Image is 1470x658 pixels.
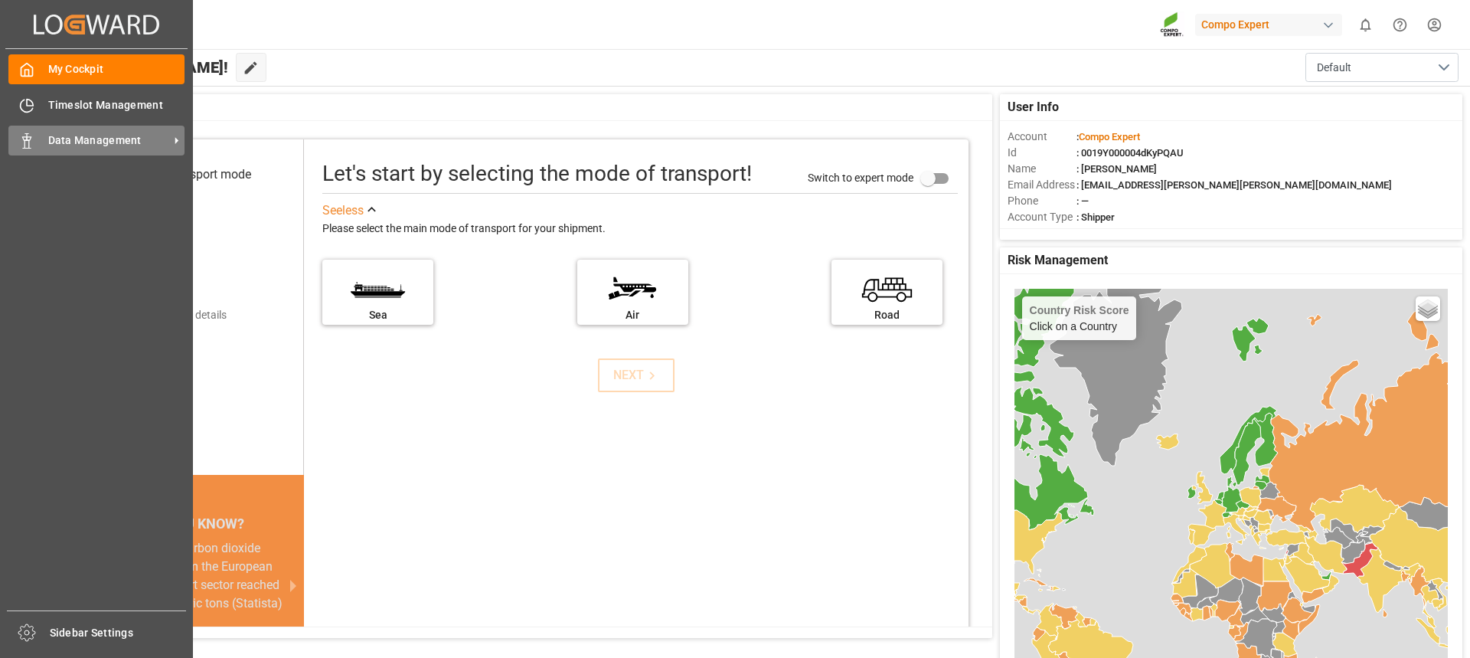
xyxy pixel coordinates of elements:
span: Account Type [1008,209,1076,225]
button: Help Center [1383,8,1417,42]
span: Data Management [48,133,169,149]
a: Layers [1416,296,1440,321]
span: Hello [PERSON_NAME]! [64,53,228,82]
span: Name [1008,161,1076,177]
span: : — [1076,195,1089,207]
div: Compo Expert [1195,14,1342,36]
div: Let's start by selecting the mode of transport! [322,158,752,190]
button: next slide / item [283,539,304,631]
span: Email Address [1008,177,1076,193]
button: show 0 new notifications [1348,8,1383,42]
span: Id [1008,145,1076,161]
button: Compo Expert [1195,10,1348,39]
a: Timeslot Management [8,90,185,119]
h4: Country Risk Score [1030,304,1129,316]
span: : 0019Y000004dKyPQAU [1076,147,1184,159]
div: Air [585,307,681,323]
span: User Info [1008,98,1059,116]
span: : [PERSON_NAME] [1076,163,1157,175]
div: Road [839,307,935,323]
div: Sea [330,307,426,323]
img: Screenshot%202023-09-29%20at%2010.02.21.png_1712312052.png [1160,11,1184,38]
span: Account [1008,129,1076,145]
span: Timeslot Management [48,97,185,113]
span: Sidebar Settings [50,625,187,641]
button: open menu [1305,53,1459,82]
span: Risk Management [1008,251,1108,270]
a: My Cockpit [8,54,185,84]
span: My Cockpit [48,61,185,77]
div: In [DATE], carbon dioxide emissions from the European Union's transport sector reached 982 millio... [101,539,286,613]
span: Default [1317,60,1351,76]
div: See less [322,201,364,220]
span: : [EMAIL_ADDRESS][PERSON_NAME][PERSON_NAME][DOMAIN_NAME] [1076,179,1392,191]
span: Phone [1008,193,1076,209]
div: Click on a Country [1030,304,1129,332]
button: NEXT [598,358,675,392]
div: NEXT [613,366,660,385]
span: : Shipper [1076,211,1115,223]
div: Please select the main mode of transport for your shipment. [322,220,958,238]
div: DID YOU KNOW? [83,507,304,539]
span: : [1076,131,1140,142]
span: Compo Expert [1079,131,1140,142]
span: Switch to expert mode [808,171,913,183]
